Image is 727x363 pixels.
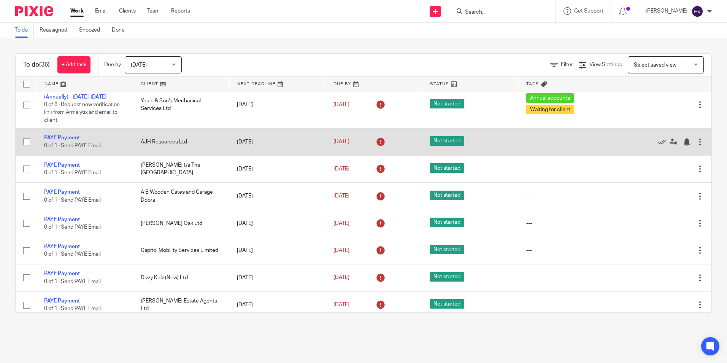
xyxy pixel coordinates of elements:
div: --- [526,247,608,254]
td: [DATE] [229,183,326,210]
a: PAYE Payment [44,298,80,304]
td: [DATE] [229,210,326,237]
a: Email [95,7,108,15]
td: [PERSON_NAME] t/a The [GEOGRAPHIC_DATA] [133,156,230,183]
a: + Add task [57,56,90,73]
span: Not started [430,218,464,227]
span: [DATE] [333,302,349,307]
td: [DATE] [229,291,326,318]
a: Done [112,23,130,38]
p: Due by [104,61,121,68]
td: [PERSON_NAME] Estate Agents Ltd [133,291,230,318]
span: 0 of 1 · Send PAYE Email [44,252,101,257]
div: --- [526,138,608,146]
span: [DATE] [333,275,349,280]
img: svg%3E [691,5,703,18]
span: Not started [430,272,464,282]
span: [DATE] [333,248,349,253]
a: PAYE Payment [44,162,80,168]
a: Snoozed [79,23,106,38]
td: Dizzy Kidz (New) Ltd [133,264,230,291]
span: [DATE] [333,139,349,145]
div: --- [526,192,608,200]
div: --- [526,274,608,282]
td: AJH Resources Ltd [133,128,230,155]
span: 0 of 1 · Send PAYE Email [44,224,101,230]
p: [PERSON_NAME] [646,7,687,15]
a: To do [15,23,34,38]
span: [DATE] [333,221,349,226]
td: [PERSON_NAME] Oak Ltd [133,210,230,237]
span: Not started [430,136,464,146]
span: Not started [430,299,464,309]
div: --- [526,165,608,173]
a: Mark as done [658,138,670,146]
span: Not started [430,191,464,200]
span: [DATE] [333,193,349,199]
td: [DATE] [229,264,326,291]
td: A B Wooden Gates and Garage Doors [133,183,230,210]
a: PAYE Payment [44,217,80,222]
a: PAYE Payment [44,135,80,140]
h1: To do [23,61,50,69]
span: Annual accounts [526,93,574,103]
span: Filter [561,62,573,67]
a: Team [147,7,160,15]
td: [DATE] [229,81,326,128]
span: 0 of 1 · Send PAYE Email [44,143,101,148]
span: 0 of 1 · Send PAYE Email [44,279,101,284]
span: 0 of 6 · Request new verification link from Armalytix and email to client [44,102,120,123]
a: Armalytix - Data Verification (Annually) - [DATE]-[DATE] [44,86,112,99]
span: [DATE] [333,102,349,107]
a: PAYE Payment [44,189,80,195]
a: PAYE Payment [44,271,80,276]
span: 0 of 1 · Send PAYE Email [44,306,101,311]
span: Tags [526,82,539,86]
span: Not started [430,163,464,173]
a: PAYE Payment [44,244,80,249]
span: Not started [430,99,464,108]
td: [DATE] [229,237,326,264]
span: Not started [430,245,464,254]
div: --- [526,301,608,309]
a: Work [70,7,84,15]
div: --- [526,220,608,227]
span: (36) [39,62,50,68]
td: Youle & Son's Mechanical Services Ltd [133,81,230,128]
a: Clients [119,7,136,15]
a: Reports [171,7,190,15]
span: Get Support [574,8,603,14]
td: Capitol Mobility Services Limited [133,237,230,264]
input: Search [464,9,533,16]
span: 0 of 1 · Send PAYE Email [44,170,101,175]
span: View Settings [589,62,622,67]
span: Select saved view [634,62,676,68]
td: [DATE] [229,156,326,183]
span: [DATE] [333,166,349,172]
a: Reassigned [40,23,73,38]
span: [DATE] [131,62,147,68]
td: [DATE] [229,128,326,155]
span: 0 of 1 · Send PAYE Email [44,197,101,203]
span: Waiting for client [526,105,574,114]
img: Pixie [15,6,53,16]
